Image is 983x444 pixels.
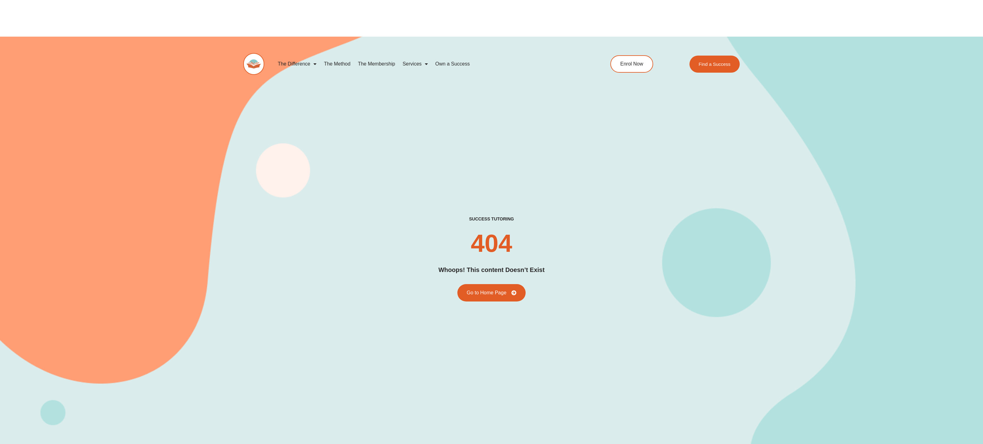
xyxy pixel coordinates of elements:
h2: Whoops! This content Doesn’t Exist [438,265,545,275]
a: Own a Success [432,57,474,71]
a: Find a Success [689,56,740,73]
a: Services [399,57,431,71]
a: The Membership [354,57,399,71]
a: The Method [320,57,354,71]
span: Find a Success [698,62,730,66]
span: Go to Home Page [467,290,506,295]
a: Go to Home Page [457,284,526,301]
h2: 404 [471,231,512,256]
a: Enrol Now [610,55,653,73]
nav: Menu [274,57,582,71]
h2: success tutoring [469,216,514,222]
span: Enrol Now [620,61,643,66]
a: The Difference [274,57,320,71]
